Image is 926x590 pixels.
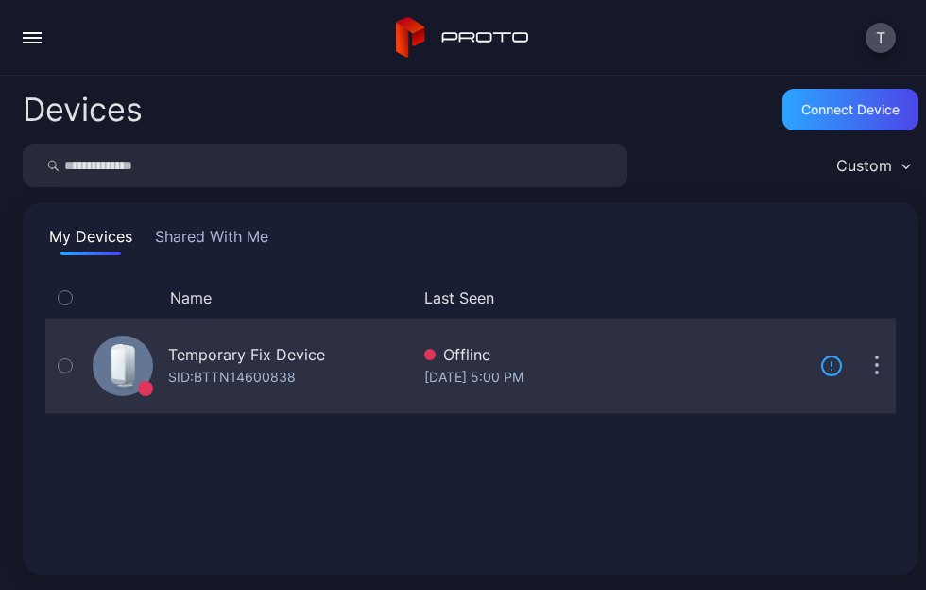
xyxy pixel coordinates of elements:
[151,225,272,255] button: Shared With Me
[45,225,136,255] button: My Devices
[836,156,892,175] div: Custom
[424,366,805,389] div: [DATE] 5:00 PM
[858,286,896,309] div: Options
[168,343,325,366] div: Temporary Fix Device
[424,343,805,366] div: Offline
[866,23,896,53] button: T
[170,286,212,309] button: Name
[424,286,797,309] button: Last Seen
[23,93,143,127] h2: Devices
[168,366,296,389] div: SID: BTTN14600838
[813,286,835,309] div: Update Device
[782,89,918,130] button: Connect device
[801,102,900,117] div: Connect device
[827,144,918,187] button: Custom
